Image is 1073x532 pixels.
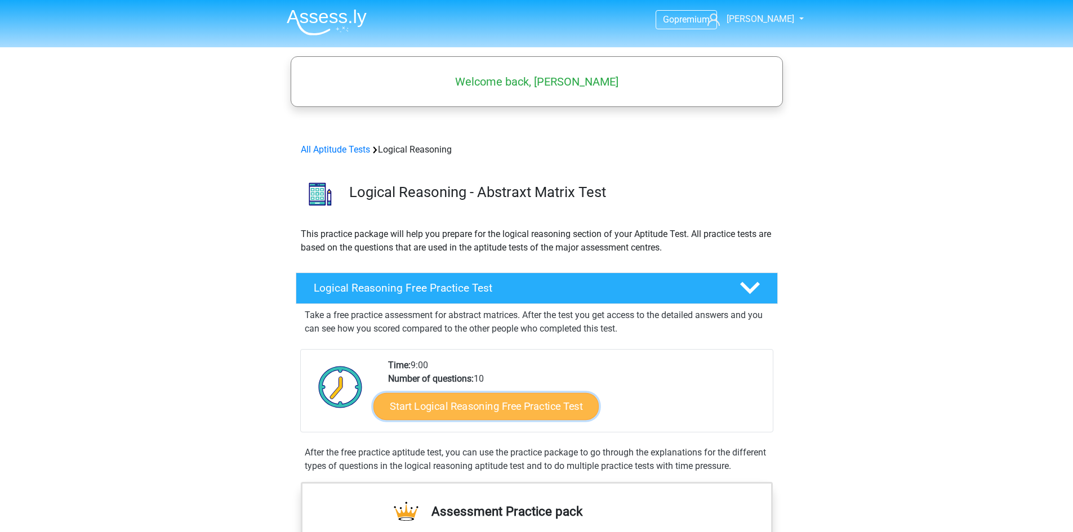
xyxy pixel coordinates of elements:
b: Time: [388,360,411,370]
b: Number of questions: [388,373,474,384]
h4: Logical Reasoning Free Practice Test [314,281,722,294]
a: Start Logical Reasoning Free Practice Test [373,392,599,419]
a: Logical Reasoning Free Practice Test [291,272,782,304]
div: After the free practice aptitude test, you can use the practice package to go through the explana... [300,446,773,473]
img: logical reasoning [296,170,344,218]
div: 9:00 10 [380,359,772,432]
span: [PERSON_NAME] [727,14,794,24]
img: Assessly [287,9,367,35]
span: Go [663,14,674,25]
a: [PERSON_NAME] [703,12,795,26]
p: This practice package will help you prepare for the logical reasoning section of your Aptitude Te... [301,227,773,254]
a: Gopremium [656,12,716,27]
h3: Logical Reasoning - Abstraxt Matrix Test [349,184,769,201]
div: Logical Reasoning [296,143,777,157]
p: Take a free practice assessment for abstract matrices. After the test you get access to the detai... [305,309,769,336]
img: Clock [312,359,369,415]
h5: Welcome back, [PERSON_NAME] [296,75,777,88]
a: All Aptitude Tests [301,144,370,155]
span: premium [674,14,710,25]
